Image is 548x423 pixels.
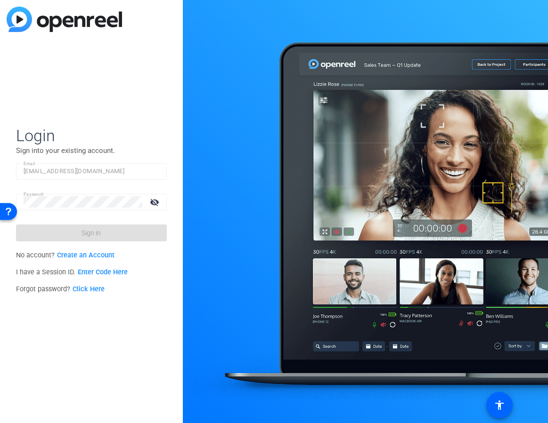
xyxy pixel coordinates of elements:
img: blue-gradient.svg [7,7,122,32]
mat-icon: accessibility [494,399,505,411]
mat-icon: visibility_off [144,195,167,209]
span: Forgot password? [16,285,105,293]
a: Create an Account [57,251,115,259]
a: Enter Code Here [78,268,128,276]
a: Click Here [73,285,105,293]
p: Sign into your existing account. [16,145,167,156]
span: Login [16,126,167,145]
span: I have a Session ID. [16,268,128,276]
mat-label: Email [24,161,35,166]
mat-label: Password [24,192,44,197]
span: No account? [16,251,115,259]
input: Enter Email Address [24,166,159,177]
